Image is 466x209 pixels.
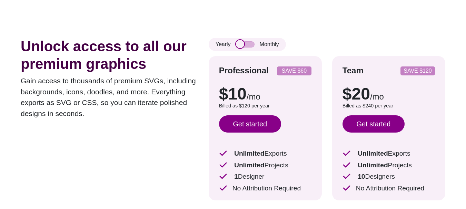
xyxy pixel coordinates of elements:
[209,38,286,51] div: Yearly Monthly
[219,160,311,170] p: Projects
[219,149,311,159] p: Exports
[343,184,435,194] p: No Attribution Required
[247,92,260,101] span: /mo
[219,184,311,194] p: No Attribution Required
[234,173,238,180] strong: 1
[219,86,311,102] p: $10
[21,75,198,119] p: Gain access to thousands of premium SVGs, including backgrounds, icons, doodles, and more. Everyt...
[343,86,435,102] p: $20
[219,115,281,133] a: Get started
[343,115,405,133] a: Get started
[219,102,311,110] p: Billed as $120 per year
[343,172,435,182] p: Designers
[370,92,384,101] span: /mo
[234,150,264,157] strong: Unlimited
[343,102,435,110] p: Billed as $240 per year
[358,150,388,157] strong: Unlimited
[358,161,388,169] strong: Unlimited
[403,68,432,74] p: SAVE $120
[234,161,264,169] strong: Unlimited
[343,66,364,75] strong: Team
[280,68,309,74] p: SAVE $60
[21,38,198,73] h1: Unlock access to all our premium graphics
[219,66,269,75] strong: Professional
[358,173,365,180] strong: 10
[219,172,311,182] p: Designer
[343,160,435,170] p: Projects
[343,149,435,159] p: Exports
